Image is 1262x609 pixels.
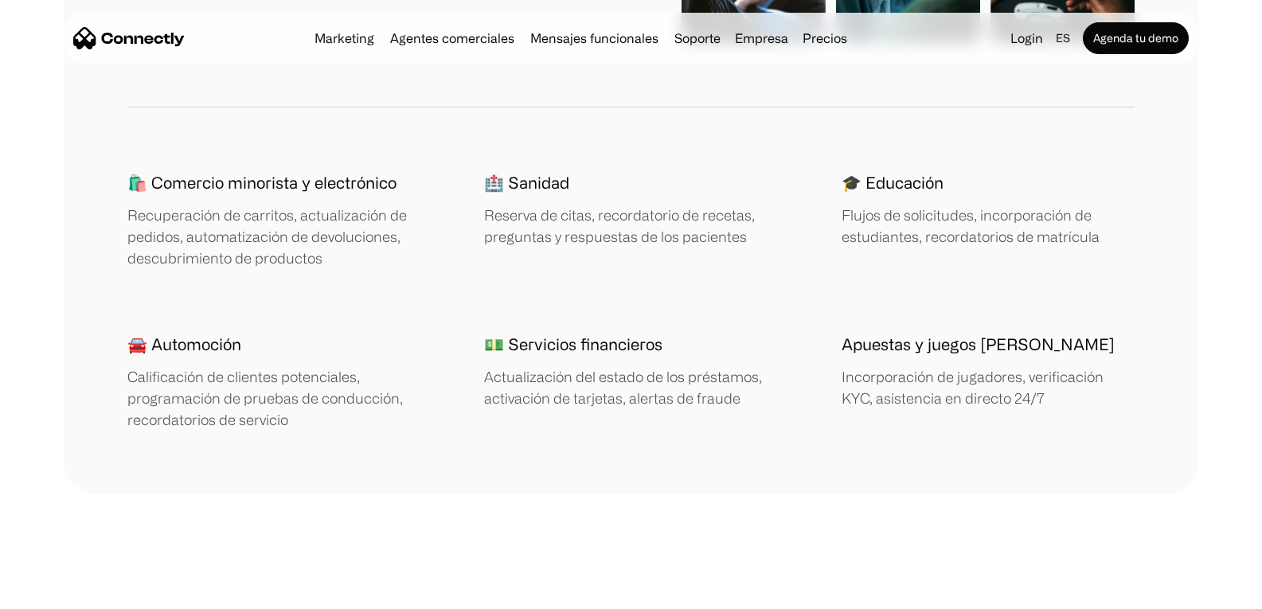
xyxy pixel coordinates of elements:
div: Reserva de citas, recordatorio de recetas, preguntas y respuestas de los pacientes [484,205,777,248]
a: Precios [796,32,854,45]
h1: Apuestas y juegos [PERSON_NAME] [842,333,1115,357]
a: Marketing [308,32,381,45]
a: Login [1004,27,1049,49]
div: Recuperación de carritos, actualización de pedidos, automatización de devoluciones, descubrimient... [127,205,420,269]
h1: 🎓 Educación [842,171,944,195]
div: Actualización del estado de los préstamos, activación de tarjetas, alertas de fraude [484,366,777,409]
aside: Language selected: Español [16,580,96,603]
h1: 🏥 Sanidad [484,171,569,195]
div: Empresa [735,27,788,49]
a: Agentes comerciales [384,32,521,45]
a: Mensajes funcionales [524,32,665,45]
a: home [73,26,185,50]
h1: 🛍️ Comercio minorista y electrónico [127,171,397,195]
div: es [1049,27,1080,49]
h1: 💵 Servicios financieros [484,333,662,357]
div: Calificación de clientes potenciales, programación de pruebas de conducción, recordatorios de ser... [127,366,420,431]
ul: Language list [32,581,96,603]
div: Incorporación de jugadores, verificación KYC, asistencia en directo 24/7 [842,366,1135,409]
div: Flujos de solicitudes, incorporación de estudiantes, recordatorios de matrícula [842,205,1135,248]
h1: 🚘 Automoción [127,333,241,357]
div: es [1056,27,1070,49]
a: Soporte [668,32,727,45]
div: Empresa [730,27,793,49]
a: Agenda tu demo [1083,22,1189,54]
